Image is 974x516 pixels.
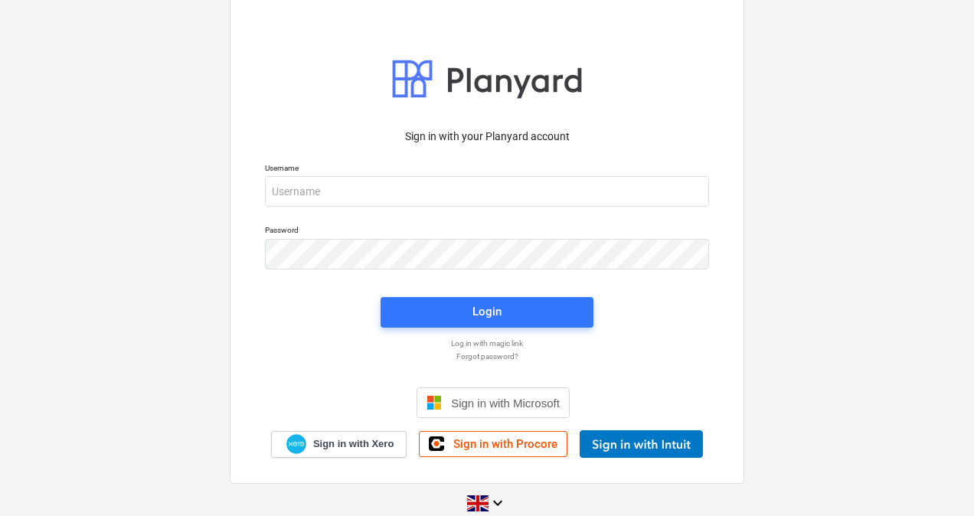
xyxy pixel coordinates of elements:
span: Sign in with Xero [313,437,394,451]
span: Sign in with Microsoft [451,397,560,410]
button: Login [381,297,593,328]
i: keyboard_arrow_down [489,494,507,512]
img: Microsoft logo [427,395,442,410]
p: Sign in with your Planyard account [265,129,709,145]
a: Forgot password? [257,351,717,361]
a: Sign in with Procore [419,431,567,457]
p: Password [265,225,709,238]
input: Username [265,176,709,207]
div: Login [472,302,502,322]
p: Username [265,163,709,176]
img: Xero logo [286,434,306,455]
a: Log in with magic link [257,338,717,348]
span: Sign in with Procore [453,437,557,451]
a: Sign in with Xero [271,431,407,458]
